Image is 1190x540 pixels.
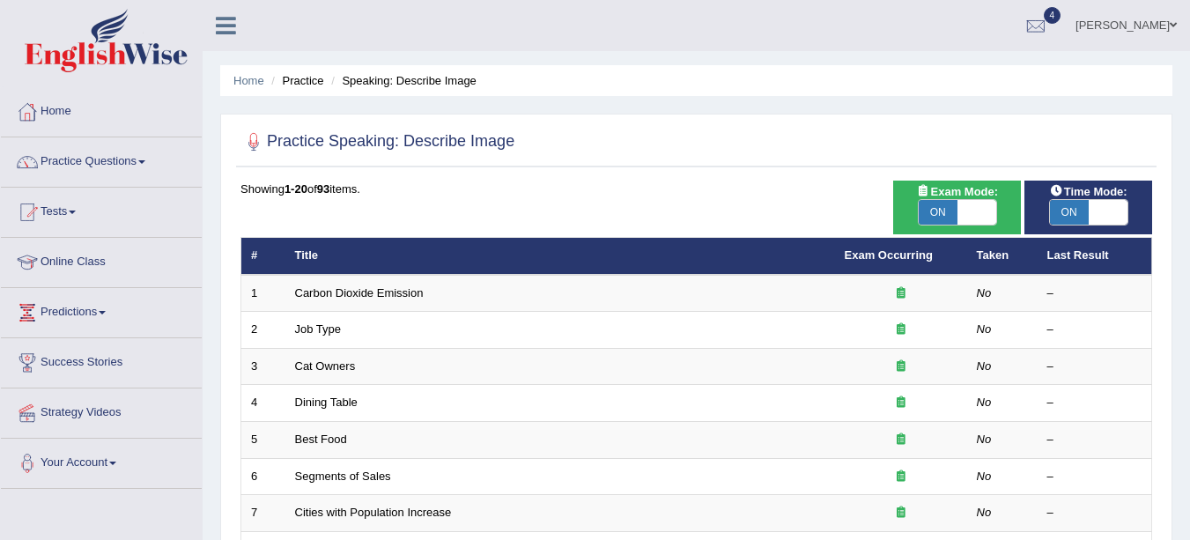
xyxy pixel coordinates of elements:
span: Exam Mode: [909,182,1004,201]
div: – [1047,322,1142,338]
a: Tests [1,188,202,232]
div: Exam occurring question [845,285,957,302]
a: Predictions [1,288,202,332]
td: 4 [241,385,285,422]
a: Online Class [1,238,202,282]
td: 2 [241,312,285,349]
b: 93 [317,182,329,196]
a: Best Food [295,433,347,446]
div: Exam occurring question [845,505,957,522]
a: Home [233,74,264,87]
div: Exam occurring question [845,359,957,375]
b: 1-20 [285,182,307,196]
em: No [977,286,992,300]
td: 3 [241,348,285,385]
em: No [977,359,992,373]
em: No [977,433,992,446]
a: Strategy Videos [1,388,202,433]
li: Practice [267,72,323,89]
a: Home [1,87,202,131]
div: – [1047,285,1142,302]
div: Exam occurring question [845,322,957,338]
th: Title [285,238,835,275]
span: ON [1050,200,1089,225]
a: Your Account [1,439,202,483]
div: Showing of items. [240,181,1152,197]
a: Practice Questions [1,137,202,181]
div: Show exams occurring in exams [893,181,1021,234]
th: Last Result [1038,238,1152,275]
div: – [1047,395,1142,411]
div: – [1047,432,1142,448]
a: Success Stories [1,338,202,382]
a: Segments of Sales [295,470,391,483]
span: Time Mode: [1043,182,1135,201]
div: Exam occurring question [845,395,957,411]
td: 6 [241,458,285,495]
div: – [1047,505,1142,522]
a: Job Type [295,322,342,336]
th: Taken [967,238,1038,275]
a: Cat Owners [295,359,356,373]
a: Exam Occurring [845,248,933,262]
em: No [977,470,992,483]
div: – [1047,469,1142,485]
a: Carbon Dioxide Emission [295,286,424,300]
h2: Practice Speaking: Describe Image [240,129,514,155]
em: No [977,396,992,409]
a: Dining Table [295,396,358,409]
div: Exam occurring question [845,469,957,485]
div: – [1047,359,1142,375]
span: 4 [1044,7,1061,24]
td: 7 [241,495,285,532]
li: Speaking: Describe Image [327,72,477,89]
em: No [977,506,992,519]
div: Exam occurring question [845,432,957,448]
em: No [977,322,992,336]
a: Cities with Population Increase [295,506,452,519]
td: 1 [241,275,285,312]
th: # [241,238,285,275]
span: ON [919,200,957,225]
td: 5 [241,422,285,459]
